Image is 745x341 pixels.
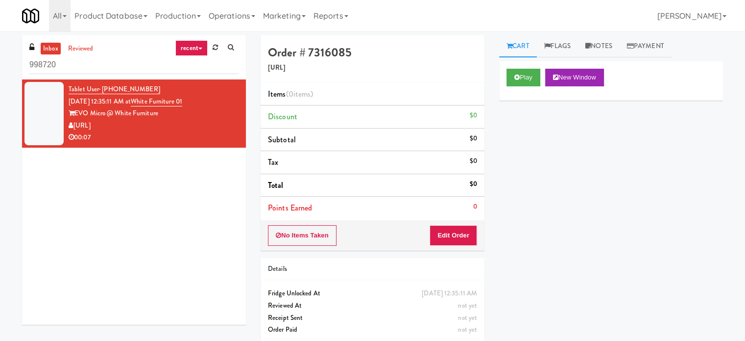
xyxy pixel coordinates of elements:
[506,69,540,86] button: Play
[22,7,39,25] img: Micromart
[69,131,239,144] div: 00:07
[578,35,620,57] a: Notes
[620,35,672,57] a: Payment
[175,40,208,56] a: recent
[458,325,477,334] span: not yet
[268,312,477,324] div: Receipt Sent
[470,132,477,145] div: $0
[66,43,96,55] a: reviewed
[458,313,477,322] span: not yet
[268,324,477,336] div: Order Paid
[268,202,312,213] span: Points Earned
[458,301,477,310] span: not yet
[22,79,246,148] li: Tablet User· [PHONE_NUMBER][DATE] 12:35:11 AM atWhite Furniture 01EVO Micro @ White Furniture[URL...
[69,107,239,120] div: EVO Micro @ White Furniture
[293,88,311,100] ng-pluralize: items
[69,120,239,132] div: [URL]
[470,178,477,190] div: $0
[268,225,336,246] button: No Items Taken
[473,201,477,213] div: 0
[430,225,477,246] button: Edit Order
[268,64,477,72] h5: [URL]
[268,88,313,100] span: Items
[470,109,477,122] div: $0
[29,56,239,74] input: Search vision orders
[470,155,477,167] div: $0
[422,288,477,300] div: [DATE] 12:35:11 AM
[69,97,131,106] span: [DATE] 12:35:11 AM at
[268,111,297,122] span: Discount
[99,84,160,94] span: · [PHONE_NUMBER]
[268,157,278,168] span: Tax
[268,46,477,59] h4: Order # 7316085
[268,134,296,145] span: Subtotal
[41,43,61,55] a: inbox
[268,300,477,312] div: Reviewed At
[286,88,313,100] span: (0 )
[69,84,160,94] a: Tablet User· [PHONE_NUMBER]
[131,97,182,106] a: White Furniture 01
[537,35,578,57] a: Flags
[268,288,477,300] div: Fridge Unlocked At
[545,69,604,86] button: New Window
[499,35,537,57] a: Cart
[268,263,477,275] div: Details
[268,180,284,191] span: Total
